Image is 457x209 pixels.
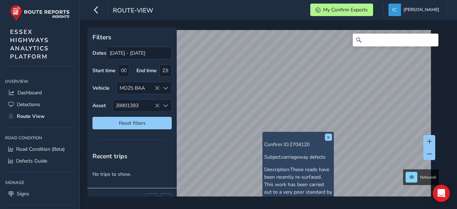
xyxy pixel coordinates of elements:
[92,152,127,160] span: Recent trips
[5,133,75,143] div: Road Condition
[5,76,75,87] div: Overview
[113,100,160,111] span: 39901393
[5,143,75,155] a: Road Condition (Beta)
[5,99,75,110] a: Detections
[388,4,401,16] img: diamond-layout
[264,141,332,148] p: Confirm ID:
[5,188,75,200] a: Signs
[323,6,368,13] span: My Confirm Exports
[98,120,166,126] span: Reset filters
[433,185,450,202] div: Open Intercom Messenger
[420,174,436,180] span: Network
[117,82,160,94] div: MD25 BAA
[90,30,431,205] canvas: Map
[310,4,373,16] button: My Confirm Exports
[16,158,47,164] span: Defects Guide
[92,196,134,201] div: Showing 1 to 2 of 2 trips
[16,146,65,153] span: Road Condition (Beta)
[92,33,172,42] p: Filters
[10,5,70,21] img: rr logo
[325,134,332,141] button: x
[92,50,106,56] label: Dates
[87,165,177,183] p: No trips to show.
[17,190,29,197] span: Signs
[113,6,153,16] span: route-view
[17,89,42,96] span: Dashboard
[17,101,40,108] span: Detections
[160,100,171,111] div: Select an asset code
[92,117,172,129] button: Reset filters
[264,153,332,161] p: Subject:
[353,34,438,46] input: Search
[92,85,110,91] label: Vehicle
[290,141,310,148] span: 2704120
[5,155,75,167] a: Defects Guide
[282,154,326,160] span: carriageway defects
[403,4,439,16] span: [PERSON_NAME]
[136,67,157,74] label: End time
[92,67,116,74] label: Start time
[388,4,442,16] button: [PERSON_NAME]
[5,177,75,188] div: Signage
[5,110,75,122] a: Route View
[10,28,49,61] span: ESSEX HIGHWAYS ANALYTICS PLATFORM
[5,87,75,99] a: Dashboard
[17,113,45,120] span: Route View
[92,102,106,109] label: Asset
